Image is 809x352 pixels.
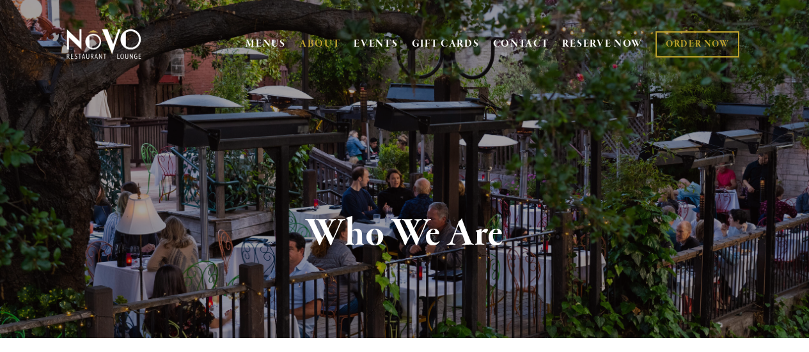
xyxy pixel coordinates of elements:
img: Novo Restaurant &amp; Lounge [64,28,144,60]
a: GIFT CARDS [412,32,480,56]
a: CONTACT [493,32,549,56]
a: MENUS [246,38,286,50]
a: ORDER NOW [656,31,739,57]
a: ABOUT [299,38,341,50]
strong: Who We Are [306,210,504,258]
a: RESERVE NOW [562,32,643,56]
a: EVENTS [354,38,398,50]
